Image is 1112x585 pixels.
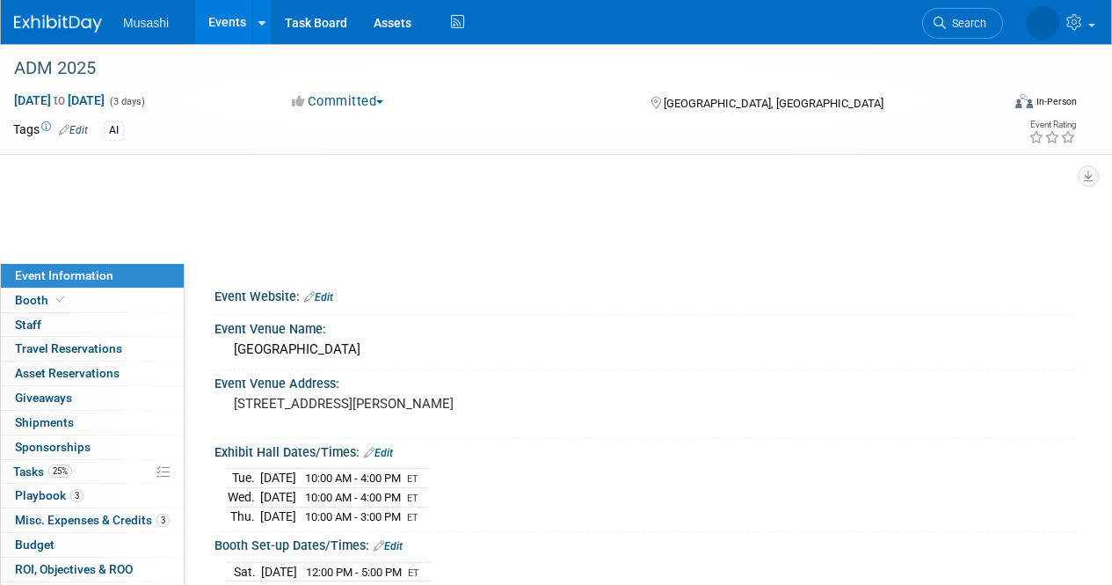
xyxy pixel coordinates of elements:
span: Event Information [15,268,113,282]
a: ROI, Objectives & ROO [1,558,184,581]
a: Staff [1,313,184,337]
span: 3 [70,489,84,502]
a: Edit [304,291,333,303]
span: Booth [15,293,69,307]
div: Booth Set-up Dates/Times: [214,532,1077,555]
a: Playbook3 [1,484,184,508]
div: Event Rating [1028,121,1076,129]
a: Giveaways [1,386,184,410]
td: Thu. [228,507,260,525]
span: Staff [15,318,41,332]
a: Misc. Expenses & Credits3 [1,508,184,532]
a: Tasks25% [1,460,184,484]
a: Edit [59,124,88,136]
td: [DATE] [260,488,296,508]
span: Sponsorships [15,440,91,454]
span: [DATE] [DATE] [13,92,105,108]
span: Asset Reservations [15,366,120,380]
span: Budget [15,537,55,552]
div: Event Format [921,91,1077,118]
td: Tags [13,121,88,141]
span: 10:00 AM - 4:00 PM [305,491,401,504]
img: ExhibitDay [14,15,102,33]
a: Event Information [1,264,184,288]
a: Edit [374,540,403,552]
td: [DATE] [260,507,296,525]
span: Musashi [123,16,169,30]
div: Event Venue Name: [214,316,1077,338]
div: AI [104,121,124,140]
a: Travel Reservations [1,337,184,361]
span: [GEOGRAPHIC_DATA], [GEOGRAPHIC_DATA] [664,97,883,110]
span: Search [946,17,986,30]
a: Asset Reservations [1,362,184,385]
span: ET [407,473,418,485]
td: [DATE] [261,562,297,581]
a: Sponsorships [1,435,184,459]
span: ET [408,567,419,579]
span: Travel Reservations [15,341,122,355]
span: 12:00 PM - 5:00 PM [306,566,402,579]
a: Booth [1,289,184,312]
a: Edit [364,447,393,459]
span: 25% [48,464,72,478]
span: to [51,93,68,107]
a: Shipments [1,411,184,435]
img: Format-Inperson.png [1015,94,1033,108]
span: ET [407,512,418,523]
span: ROI, Objectives & ROO [15,562,133,576]
pre: [STREET_ADDRESS][PERSON_NAME] [234,396,555,412]
span: 3 [156,514,170,527]
td: [DATE] [260,469,296,488]
span: 10:00 AM - 3:00 PM [305,510,401,523]
span: Misc. Expenses & Credits [15,513,170,527]
div: Exhibit Hall Dates/Times: [214,439,1077,462]
span: Playbook [15,488,84,502]
div: ADM 2025 [8,53,986,84]
a: Search [922,8,1003,39]
span: (3 days) [108,96,145,107]
span: ET [407,493,418,504]
i: Booth reservation complete [56,295,65,304]
div: [GEOGRAPHIC_DATA] [228,336,1064,363]
span: 10:00 AM - 4:00 PM [305,472,401,485]
div: Event Website: [214,283,1077,306]
td: Sat. [228,562,261,581]
span: Giveaways [15,391,72,405]
td: Tue. [228,469,260,488]
a: Budget [1,533,184,557]
div: Event Venue Address: [214,370,1077,392]
div: In-Person [1036,95,1077,108]
span: Shipments [15,415,74,429]
span: Tasks [13,464,72,479]
img: Chris Morley [1026,6,1059,40]
td: Wed. [228,488,260,508]
button: Committed [286,92,390,111]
